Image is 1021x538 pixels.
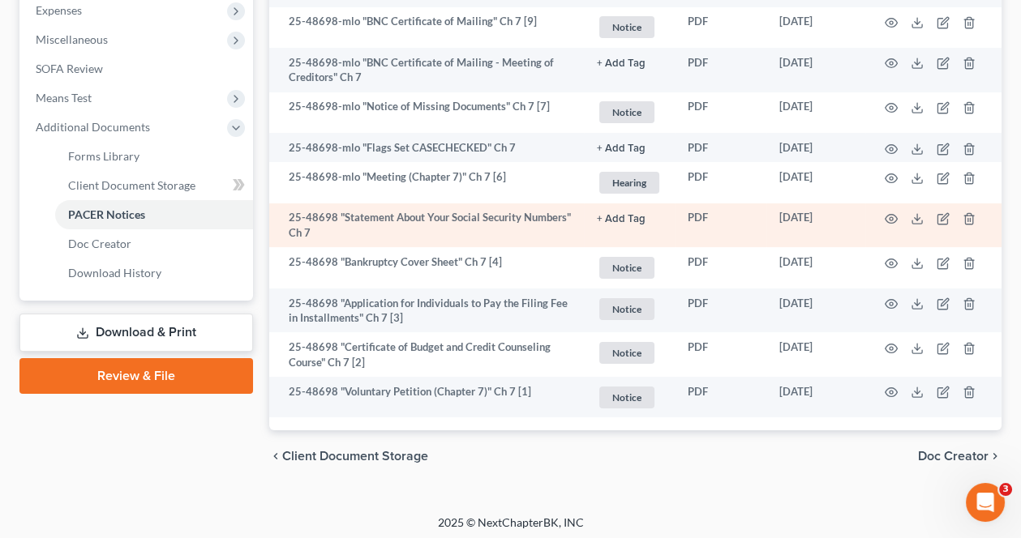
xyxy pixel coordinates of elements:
a: Doc Creator [55,229,253,258]
td: [DATE] [766,7,865,49]
i: chevron_left [269,450,282,463]
td: 25-48698-mlo "BNC Certificate of Mailing - Meeting of Creditors" Ch 7 [269,48,584,92]
span: Expenses [36,3,82,17]
iframe: Intercom live chat [966,483,1005,522]
a: Notice [597,296,662,322]
td: 25-48698 "Statement About Your Social Security Numbers" Ch 7 [269,203,584,248]
td: PDF [675,48,766,92]
a: Hearing [597,169,662,196]
button: + Add Tag [597,214,646,224]
a: SOFA Review [23,54,253,83]
span: PACER Notices [68,207,145,221]
span: Forms Library [68,149,139,163]
a: Notice [597,339,662,366]
td: [DATE] [766,377,865,418]
td: PDF [675,92,766,134]
span: Notice [599,257,654,279]
button: chevron_left Client Document Storage [269,450,428,463]
span: Client Document Storage [68,178,195,192]
td: PDF [675,332,766,377]
a: Client Document Storage [55,171,253,200]
td: 25-48698 "Certificate of Budget and Credit Counseling Course" Ch 7 [2] [269,332,584,377]
td: 25-48698 "Bankruptcy Cover Sheet" Ch 7 [4] [269,247,584,288]
span: Notice [599,101,654,123]
a: Notice [597,254,662,281]
span: Notice [599,342,654,364]
span: Client Document Storage [282,450,428,463]
span: Means Test [36,91,92,105]
td: PDF [675,377,766,418]
td: [DATE] [766,203,865,248]
td: 25-48698 "Voluntary Petition (Chapter 7)" Ch 7 [1] [269,377,584,418]
span: Hearing [599,172,659,194]
td: 25-48698-mlo "Notice of Missing Documents" Ch 7 [7] [269,92,584,134]
td: PDF [675,203,766,248]
span: Doc Creator [68,237,131,250]
td: 25-48698-mlo "Flags Set CASECHECKED" Ch 7 [269,133,584,162]
span: 3 [999,483,1012,496]
a: Review & File [19,358,253,394]
a: Download History [55,258,253,288]
button: + Add Tag [597,143,646,154]
td: [DATE] [766,48,865,92]
a: Notice [597,99,662,126]
td: 25-48698-mlo "Meeting (Chapter 7)" Ch 7 [6] [269,162,584,203]
span: Doc Creator [918,450,989,463]
span: Miscellaneous [36,32,108,46]
td: 25-48698-mlo "BNC Certificate of Mailing" Ch 7 [9] [269,7,584,49]
td: [DATE] [766,133,865,162]
a: Download & Print [19,314,253,352]
td: [DATE] [766,247,865,288]
a: PACER Notices [55,200,253,229]
td: PDF [675,133,766,162]
td: PDF [675,288,766,333]
td: 25-48698 "Application for Individuals to Pay the Filing Fee in Installments" Ch 7 [3] [269,288,584,333]
span: Download History [68,266,161,280]
td: PDF [675,7,766,49]
a: + Add Tag [597,55,662,70]
a: Notice [597,384,662,411]
td: PDF [675,247,766,288]
td: [DATE] [766,162,865,203]
span: Notice [599,16,654,38]
td: [DATE] [766,332,865,377]
span: Notice [599,386,654,408]
span: Additional Documents [36,120,150,134]
a: + Add Tag [597,210,662,225]
a: + Add Tag [597,140,662,156]
a: Forms Library [55,142,253,171]
span: SOFA Review [36,62,103,75]
a: Notice [597,14,662,41]
td: [DATE] [766,92,865,134]
td: PDF [675,162,766,203]
button: Doc Creator chevron_right [918,450,1002,463]
td: [DATE] [766,288,865,333]
button: + Add Tag [597,58,646,69]
i: chevron_right [989,450,1002,463]
span: Notice [599,298,654,320]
